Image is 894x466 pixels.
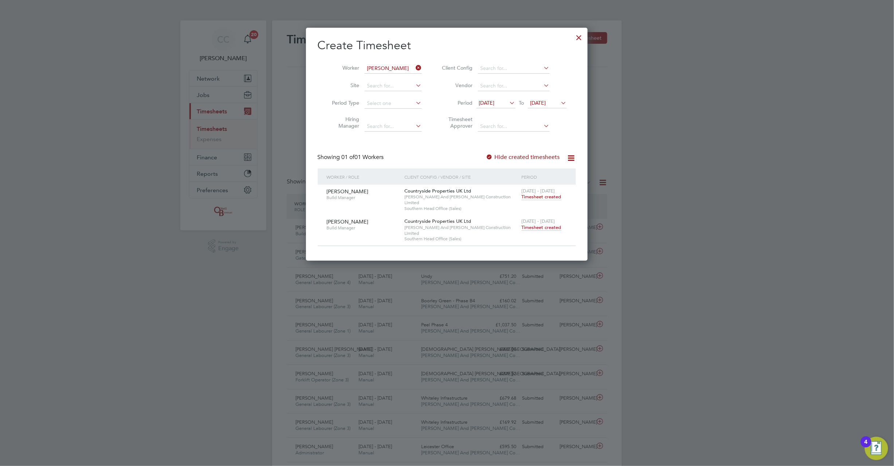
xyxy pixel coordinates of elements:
label: Client Config [440,65,473,71]
label: Worker [327,65,360,71]
label: Site [327,82,360,89]
span: Build Manager [327,195,399,201]
span: [DATE] - [DATE] [522,188,555,194]
input: Search for... [365,121,422,132]
span: Southern Head Office (Sales) [405,206,518,211]
label: Hiring Manager [327,116,360,129]
div: Client Config / Vendor / Site [403,168,520,185]
input: Select one [365,98,422,109]
span: Southern Head Office (Sales) [405,236,518,242]
span: [PERSON_NAME] And [PERSON_NAME] Construction Limited [405,194,518,205]
div: 4 [864,442,868,451]
span: Timesheet created [522,224,561,231]
span: Countryside Properties UK Ltd [405,188,471,194]
span: Build Manager [327,225,399,231]
div: Showing [318,154,385,161]
label: Timesheet Approver [440,116,473,129]
label: Vendor [440,82,473,89]
span: [DATE] [530,100,546,106]
span: 01 of [342,154,355,161]
input: Search for... [365,63,422,74]
span: Countryside Properties UK Ltd [405,218,471,224]
span: [PERSON_NAME] And [PERSON_NAME] Construction Limited [405,225,518,236]
h2: Create Timesheet [318,38,576,53]
input: Search for... [365,81,422,91]
div: Period [520,168,569,185]
span: [PERSON_NAME] [327,188,369,195]
input: Search for... [478,81,550,91]
span: [PERSON_NAME] [327,218,369,225]
label: Period Type [327,100,360,106]
input: Search for... [478,121,550,132]
label: Hide created timesheets [486,154,560,161]
span: [DATE] - [DATE] [522,218,555,224]
span: To [517,98,526,108]
span: Timesheet created [522,194,561,200]
input: Search for... [478,63,550,74]
button: Open Resource Center, 4 new notifications [865,437,888,460]
div: Worker / Role [325,168,403,185]
label: Period [440,100,473,106]
span: 01 Workers [342,154,384,161]
span: [DATE] [479,100,495,106]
